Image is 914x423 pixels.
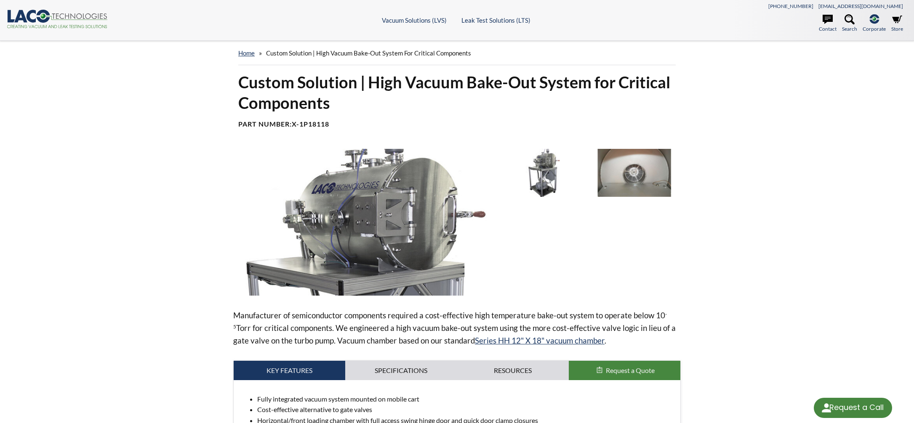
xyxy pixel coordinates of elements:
[819,14,837,33] a: Contact
[502,149,587,196] img: High Vacuum Bake-Out System for Critical Components
[345,361,457,380] a: Specifications
[814,398,892,418] div: Request a Call
[457,361,569,380] a: Resources
[863,25,886,33] span: Corporate
[475,336,605,345] a: Series HH 12" X 18" vacuum chamber
[238,72,676,114] h1: Custom Solution | High Vacuum Bake-Out System for Critical Components
[233,309,681,347] p: Manufacturer of semiconductor components required a cost-effective high temperature bake-out syst...
[569,361,680,380] button: Request a Quote
[842,14,857,33] a: Search
[238,41,676,65] div: »
[891,14,903,33] a: Store
[382,16,447,24] a: Vacuum Solutions (LVS)
[461,16,530,24] a: Leak Test Solutions (LTS)
[606,366,655,374] span: Request a Quote
[233,149,495,296] img: High Vacuum Bake-Out System for Critical Components Close Up
[257,394,674,404] li: Fully integrated vacuum system mounted on mobile cart
[238,49,255,57] a: home
[818,3,903,9] a: [EMAIL_ADDRESS][DOMAIN_NAME]
[266,49,471,57] span: Custom Solution | High Vacuum Bake-Out System for Critical Components
[820,401,833,415] img: round button
[234,361,345,380] a: Key Features
[591,149,677,196] img: Upclose of Internal Heated Platen for High Vacuum Bake-out System for Critical Components
[768,3,813,9] a: [PHONE_NUMBER]
[292,120,329,128] b: X-1P18118
[829,398,884,417] div: Request a Call
[238,120,676,129] h4: Part Number:
[257,404,674,415] li: Cost-effective alternative to gate valves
